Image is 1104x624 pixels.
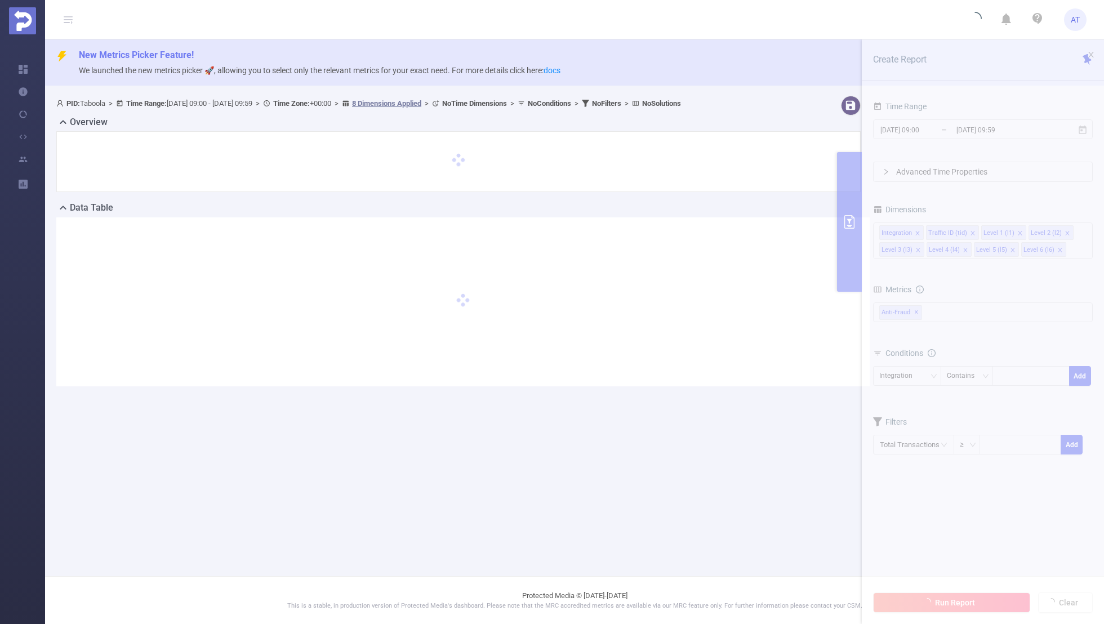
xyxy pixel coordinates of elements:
b: PID: [66,99,80,108]
span: > [331,99,342,108]
h2: Overview [70,115,108,129]
span: > [105,99,116,108]
span: > [507,99,518,108]
u: 8 Dimensions Applied [352,99,421,108]
b: Time Zone: [273,99,310,108]
span: > [421,99,432,108]
b: No Filters [592,99,621,108]
b: No Conditions [528,99,571,108]
span: New Metrics Picker Feature! [79,50,194,60]
i: icon: user [56,100,66,107]
img: Protected Media [9,7,36,34]
span: > [252,99,263,108]
b: No Time Dimensions [442,99,507,108]
i: icon: thunderbolt [56,51,68,62]
p: This is a stable, in production version of Protected Media's dashboard. Please note that the MRC ... [73,601,1076,611]
span: > [621,99,632,108]
a: docs [544,66,560,75]
b: Time Range: [126,99,167,108]
span: We launched the new metrics picker 🚀, allowing you to select only the relevant metrics for your e... [79,66,560,75]
h2: Data Table [70,201,113,215]
i: icon: close [1087,51,1095,59]
i: icon: loading [968,12,982,28]
span: AT [1071,8,1080,31]
span: Taboola [DATE] 09:00 - [DATE] 09:59 +00:00 [56,99,681,108]
b: No Solutions [642,99,681,108]
footer: Protected Media © [DATE]-[DATE] [45,576,1104,624]
button: icon: close [1087,48,1095,61]
span: > [571,99,582,108]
